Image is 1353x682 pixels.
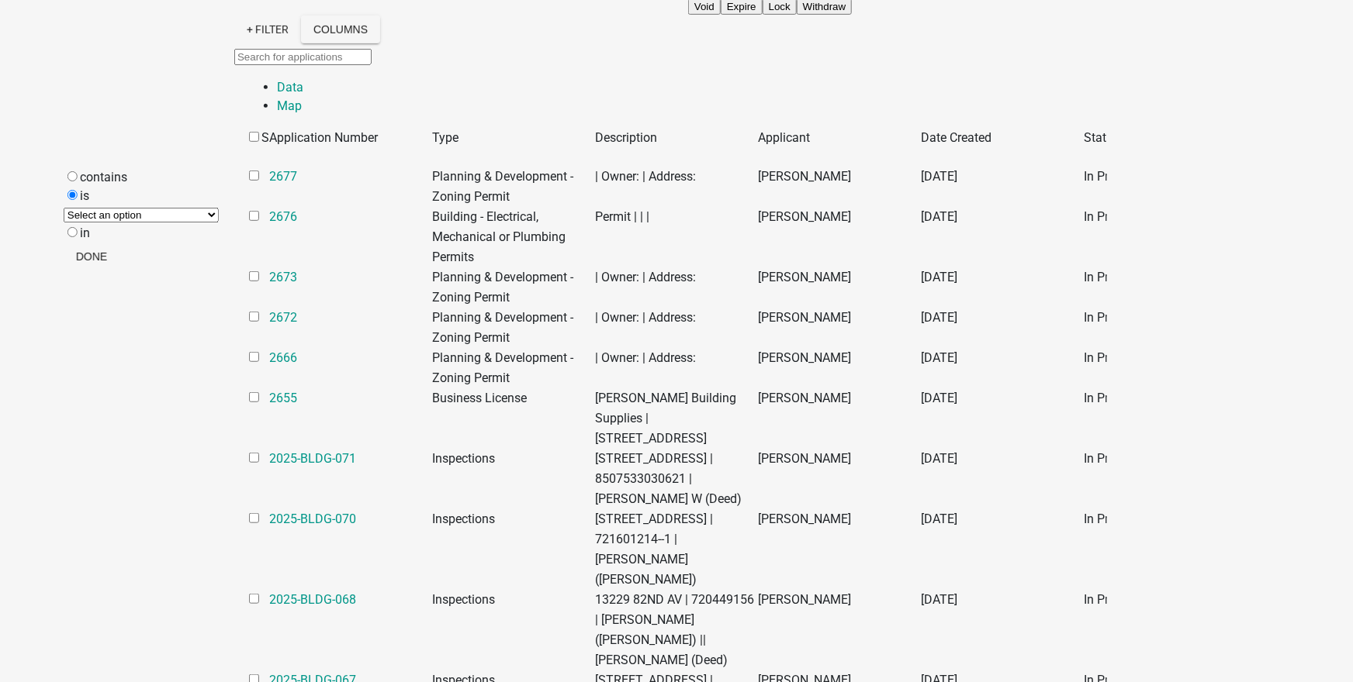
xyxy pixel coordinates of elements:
span: In Progress [1084,270,1145,284]
a: 2676 [269,209,297,224]
span: 02/20/2025 [921,451,957,466]
span: Planning & Development - Zoning Permit [432,270,573,305]
span: In Progress [1084,310,1145,325]
a: 2666 [269,350,297,365]
span: Select [261,130,295,145]
span: Fred Smith [758,592,851,607]
span: In Progress [1084,209,1145,224]
label: is [80,188,89,203]
span: Applicant [758,130,810,145]
span: 06/17/2025 [921,391,957,405]
input: Search for applications [234,49,372,65]
span: 8016 119TH ST | 721601214--1 | BENTLEY ALEXANDER J (Deed) [595,511,713,587]
span: Courtney Kolb [758,169,851,184]
span: | Owner: | Address: [595,310,696,325]
span: 09/17/2025 [921,310,957,325]
span: Mike Mohrhauser [758,451,851,466]
span: Jones Building Supplies | 10115 275TH ST [595,391,736,446]
span: Status [1084,130,1119,145]
a: 2025-BLDG-068 [269,592,356,607]
label: in [80,226,90,240]
span: 02/20/2025 [921,592,957,607]
datatable-header-cell: Application Number [269,128,432,148]
span: Application Number [269,130,378,145]
datatable-header-cell: Applicant [758,128,921,148]
datatable-header-cell: Select [246,128,269,148]
span: 24679 VALLEY DR | 8507533030621 | MOHR MARK W (Deed) [595,451,742,506]
a: 2025-BLDG-071 [269,451,356,466]
span: Courtney Kolb [758,391,851,405]
span: Planning & Development - Zoning Permit [432,169,573,204]
span: Permit | | | [595,209,649,224]
datatable-header-cell: Description [595,128,758,148]
span: Inspections [432,592,495,607]
span: Inspections [432,511,495,526]
a: Data [277,80,303,95]
span: In Progress [1084,592,1145,607]
span: Inspections [432,451,495,466]
datatable-header-cell: Type [432,128,595,148]
span: 09/17/2025 [921,270,957,284]
span: In Progress [1084,511,1145,526]
span: Courtney Kolb [758,270,851,284]
button: Done [64,243,119,270]
span: Courtney Kolb [758,310,851,325]
span: Type [432,130,458,145]
span: 02/20/2025 [921,511,957,526]
span: 08/25/2025 [921,350,957,365]
datatable-header-cell: Date Created [921,128,1084,148]
span: Building - Electrical, Mechanical or Plumbing Permits [432,209,566,264]
a: 2025-BLDG-070 [269,511,356,526]
span: In Progress [1084,451,1145,466]
span: Business License [432,391,527,405]
span: Mike Mohrhauser [758,511,851,526]
datatable-header-cell: Status [1084,128,1247,148]
a: 2655 [269,391,297,405]
button: Columns [301,15,380,43]
a: 2677 [269,169,297,184]
a: 2672 [269,310,297,325]
span: 13229 82ND AV | 720449156 | JONES MICHAEL N (Deed) || JONES MELANIE S (Deed) [595,592,754,667]
span: Planning & Development - Zoning Permit [432,350,573,385]
span: Date Created [921,130,991,145]
span: | Owner: | Address: [595,270,696,284]
span: Planning & Development - Zoning Permit [432,310,573,345]
span: | Owner: | Address: [595,350,696,365]
span: In Progress [1084,391,1145,405]
span: 09/18/2025 [921,209,957,224]
a: 2673 [269,270,297,284]
a: Map [277,98,302,113]
span: In Progress [1084,350,1145,365]
span: In Progress [1084,169,1145,184]
span: | Owner: | Address: [595,169,696,184]
span: Courtney Kolb [758,350,851,365]
a: + Filter [234,15,301,43]
span: 09/18/2025 [921,169,957,184]
label: contains [80,170,127,184]
span: Description [595,130,657,145]
span: Courtney Kolb [758,209,851,224]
